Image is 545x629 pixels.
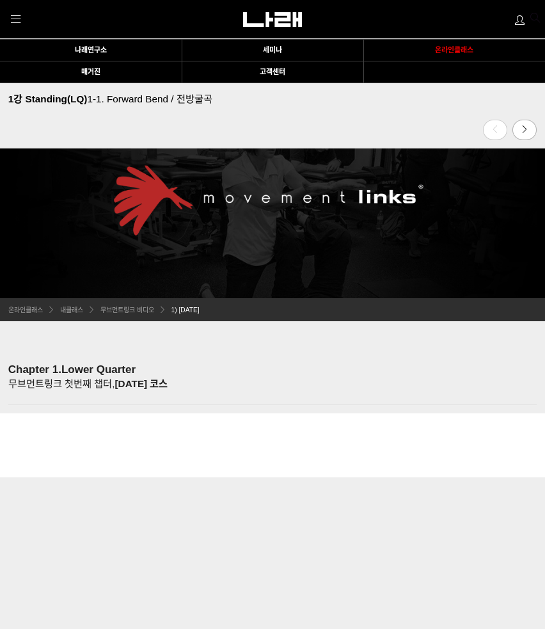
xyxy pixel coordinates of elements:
[185,68,361,76] a: 고객센터
[75,46,107,54] span: 나래연구소
[54,305,83,315] a: 내클래스
[3,46,178,54] a: 나래연구소
[100,307,154,314] span: 무브먼트링크 비디오
[166,305,199,315] a: 1) [DATE]
[8,305,43,315] a: 온라인클래스
[95,305,154,315] a: 무브먼트링크 비디오
[8,307,43,314] span: 온라인클래스
[81,68,100,76] span: 매거진
[263,46,282,54] span: 세미나
[435,46,473,54] span: 온라인클래스
[115,378,168,389] span: [DATE] 코스
[60,307,83,314] span: 내클래스
[185,46,361,54] a: 세미나
[171,307,200,314] span: 1) [DATE]
[3,68,178,76] a: 매거진
[8,363,61,376] strong: Chapter 1.
[8,378,115,389] span: 무브먼트링크 첫번째 챕터,
[367,46,542,54] a: 온라인클래스
[61,363,136,376] strong: Lower Quarter
[260,68,285,76] span: 고객센터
